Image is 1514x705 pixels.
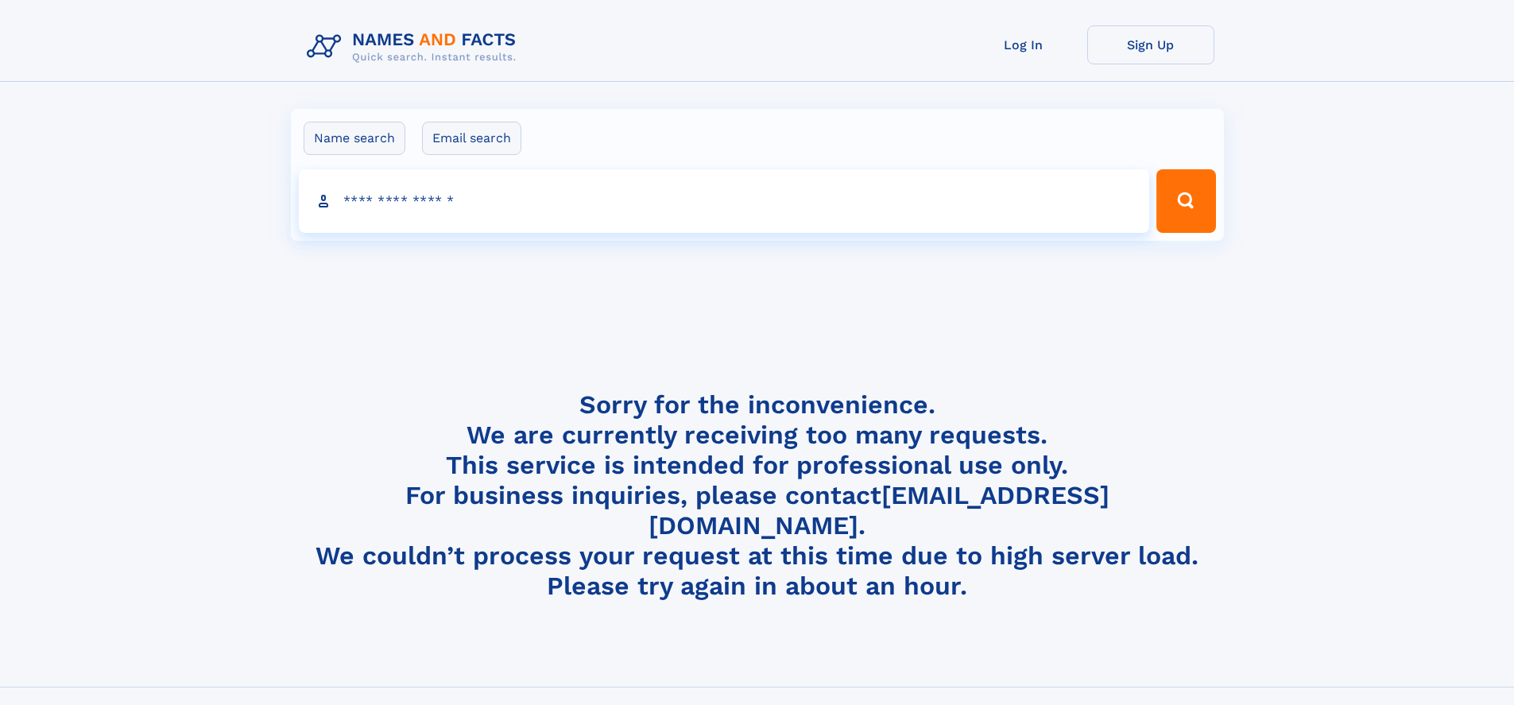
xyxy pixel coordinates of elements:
[422,122,521,155] label: Email search
[300,25,529,68] img: Logo Names and Facts
[299,169,1150,233] input: search input
[649,480,1109,540] a: [EMAIL_ADDRESS][DOMAIN_NAME]
[1156,169,1215,233] button: Search Button
[300,389,1214,602] h4: Sorry for the inconvenience. We are currently receiving too many requests. This service is intend...
[304,122,405,155] label: Name search
[1087,25,1214,64] a: Sign Up
[960,25,1087,64] a: Log In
